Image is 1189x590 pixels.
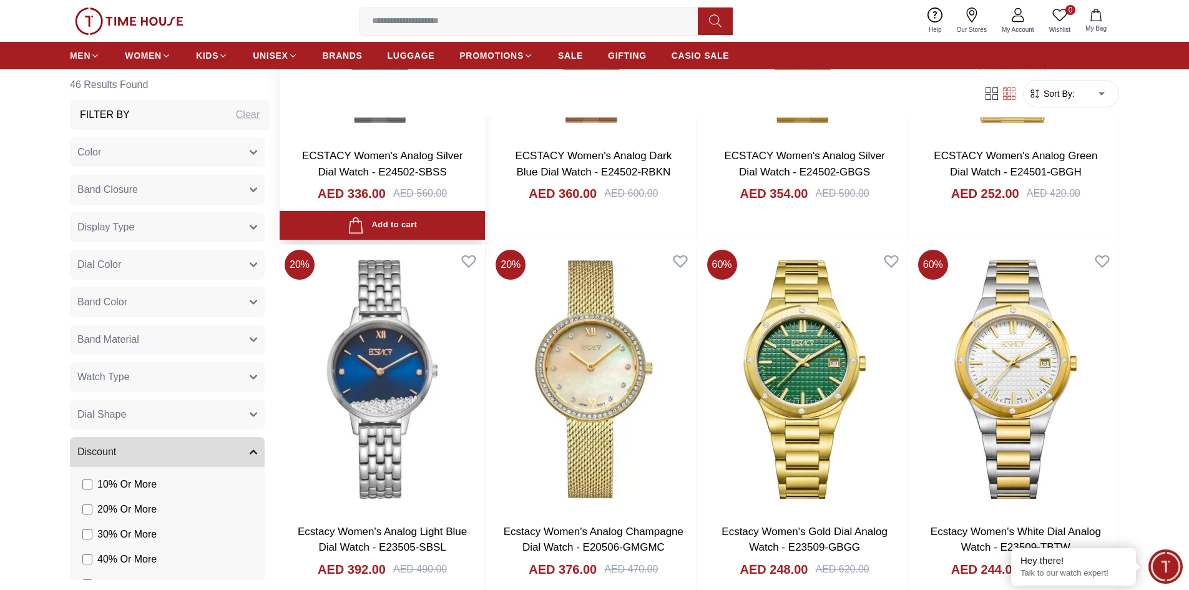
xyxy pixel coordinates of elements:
span: CASIO SALE [672,49,730,62]
span: Band Material [77,332,139,347]
img: Ecstacy Women's White Dial Analog Watch - E23509-TBTW [913,245,1118,513]
input: 50% Or More [82,579,92,589]
span: GIFTING [608,49,647,62]
a: Ecstacy Women's White Dial Analog Watch - E23509-TBTW [931,526,1101,554]
a: MEN [70,44,100,67]
a: KIDS [196,44,228,67]
a: ECSTACY Women's Analog Dark Blue Dial Watch - E24502-RBKN [515,150,672,178]
button: Display Type [70,212,265,242]
h4: AED 360.00 [529,185,597,202]
div: Hey there! [1020,554,1127,567]
input: 40% Or More [82,554,92,564]
h4: AED 252.00 [951,185,1019,202]
span: Sort By: [1041,87,1075,100]
span: UNISEX [253,49,288,62]
div: AED 470.00 [604,562,658,577]
a: ECSTACY Women's Analog Green Dial Watch - E24501-GBGH [934,150,1097,178]
span: 60 % [707,250,737,280]
img: Ecstacy Women's Gold Dial Analog Watch - E23509-GBGG [702,245,908,513]
span: KIDS [196,49,218,62]
span: 40 % Or More [97,552,157,567]
a: UNISEX [253,44,297,67]
span: My Account [997,25,1039,34]
div: AED 490.00 [393,562,447,577]
button: Add to cart [280,211,485,240]
div: AED 420.00 [1027,186,1080,201]
div: Clear [236,107,260,122]
img: Ecstacy Women's Analog Champagne Dial Watch - E20506-GMGMC [491,245,696,513]
button: Dial Shape [70,400,265,430]
input: 30% Or More [82,529,92,539]
span: Discount [77,445,116,460]
a: Ecstacy Women's Analog Light Blue Dial Watch - E23505-SBSL [298,526,467,554]
a: ECSTACY Women's Analog Silver Dial Watch - E24502-GBGS [724,150,884,178]
span: Display Type [77,220,134,235]
div: AED 620.00 [815,562,869,577]
span: 20 % [496,250,526,280]
p: Talk to our watch expert! [1020,568,1127,579]
button: Dial Color [70,250,265,280]
button: Sort By: [1029,87,1075,100]
h4: AED 336.00 [318,185,386,202]
span: Color [77,145,101,160]
h4: AED 244.00 [951,561,1019,578]
input: 20% Or More [82,504,92,514]
span: 60 % [918,250,948,280]
h4: AED 376.00 [529,561,597,578]
span: Watch Type [77,370,130,385]
a: PROMOTIONS [459,44,533,67]
button: Band Color [70,287,265,317]
div: Chat Widget [1148,549,1183,584]
span: BRANDS [323,49,363,62]
a: LUGGAGE [388,44,435,67]
span: Wishlist [1044,25,1075,34]
span: My Bag [1080,24,1112,33]
div: AED 590.00 [815,186,869,201]
span: LUGGAGE [388,49,435,62]
h6: 46 Results Found [70,70,270,100]
a: GIFTING [608,44,647,67]
button: Discount [70,437,265,467]
span: WOMEN [125,49,162,62]
span: Band Closure [77,182,138,197]
a: Ecstacy Women's Analog Champagne Dial Watch - E20506-GMGMC [504,526,683,554]
span: SALE [558,49,583,62]
span: 20 % Or More [97,502,157,517]
button: Band Closure [70,175,265,205]
input: 10% Or More [82,479,92,489]
span: Help [924,25,947,34]
a: CASIO SALE [672,44,730,67]
div: Add to cart [348,217,417,234]
button: Color [70,137,265,167]
span: Band Color [77,295,127,310]
a: Ecstacy Women's Gold Dial Analog Watch - E23509-GBGG [722,526,888,554]
div: AED 600.00 [604,186,658,201]
span: PROMOTIONS [459,49,524,62]
span: 20 % [285,250,315,280]
a: Our Stores [949,5,994,37]
a: WOMEN [125,44,171,67]
span: 0 [1065,5,1075,15]
span: Dial Color [77,257,121,272]
div: AED 560.00 [393,186,447,201]
h3: Filter By [80,107,130,122]
span: 10 % Or More [97,477,157,492]
h4: AED 354.00 [740,185,808,202]
a: 0Wishlist [1042,5,1078,37]
button: Watch Type [70,362,265,392]
span: Our Stores [952,25,992,34]
span: MEN [70,49,91,62]
span: Dial Shape [77,407,126,422]
span: 30 % Or More [97,527,157,542]
img: Ecstacy Women's Analog Light Blue Dial Watch - E23505-SBSL [280,245,485,513]
button: My Bag [1078,6,1114,36]
a: SALE [558,44,583,67]
img: ... [75,7,183,35]
a: ECSTACY Women's Analog Silver Dial Watch - E24502-SBSS [302,150,462,178]
h4: AED 248.00 [740,561,808,578]
a: BRANDS [323,44,363,67]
